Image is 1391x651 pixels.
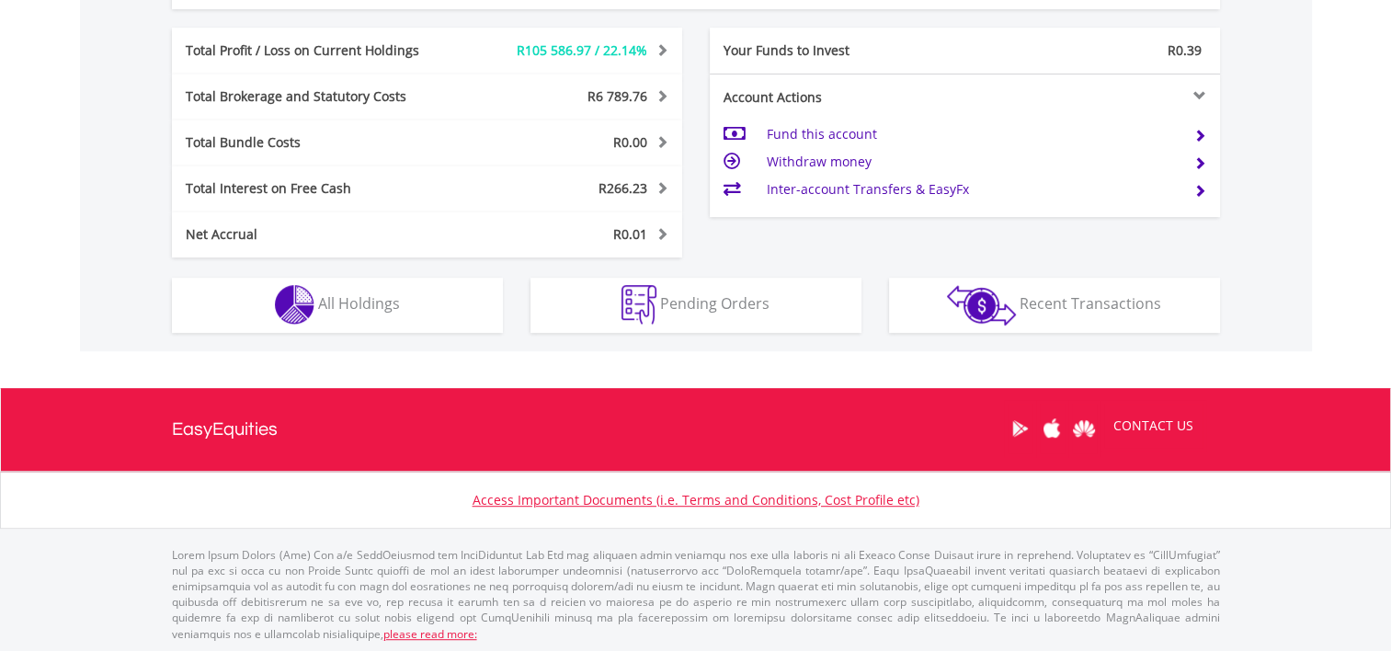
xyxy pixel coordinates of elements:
div: Total Profit / Loss on Current Holdings [172,41,470,60]
a: EasyEquities [172,388,278,471]
span: R105 586.97 / 22.14% [517,41,647,59]
img: holdings-wht.png [275,285,314,325]
img: transactions-zar-wht.png [947,285,1016,325]
a: Google Play [1004,400,1036,457]
a: Huawei [1068,400,1100,457]
div: Total Interest on Free Cash [172,179,470,198]
p: Lorem Ipsum Dolors (Ame) Con a/e SeddOeiusmod tem InciDiduntut Lab Etd mag aliquaen admin veniamq... [172,547,1220,642]
span: All Holdings [318,293,400,314]
button: Pending Orders [530,278,861,333]
div: Total Brokerage and Statutory Costs [172,87,470,106]
div: Net Accrual [172,225,470,244]
div: Total Bundle Costs [172,133,470,152]
a: CONTACT US [1100,400,1206,451]
span: R0.39 [1168,41,1202,59]
td: Fund this account [766,120,1179,148]
td: Withdraw money [766,148,1179,176]
a: Apple [1036,400,1068,457]
td: Inter-account Transfers & EasyFx [766,176,1179,203]
span: R0.00 [613,133,647,151]
span: Pending Orders [660,293,770,314]
button: Recent Transactions [889,278,1220,333]
span: R0.01 [613,225,647,243]
button: All Holdings [172,278,503,333]
span: R6 789.76 [587,87,647,105]
div: Account Actions [710,88,965,107]
span: Recent Transactions [1020,293,1161,314]
a: Access Important Documents (i.e. Terms and Conditions, Cost Profile etc) [473,491,919,508]
div: Your Funds to Invest [710,41,965,60]
a: please read more: [383,626,477,642]
span: R266.23 [599,179,647,197]
img: pending_instructions-wht.png [621,285,656,325]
